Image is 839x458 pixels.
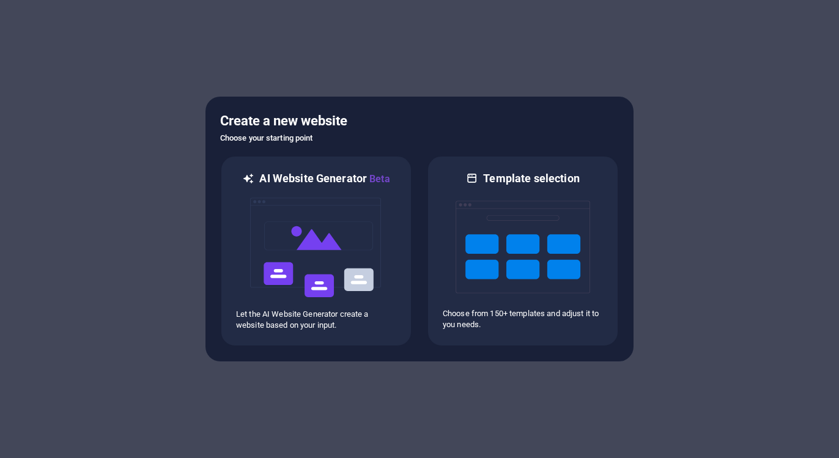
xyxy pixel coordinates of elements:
[220,131,619,146] h6: Choose your starting point
[236,309,396,331] p: Let the AI Website Generator create a website based on your input.
[220,155,412,347] div: AI Website GeneratorBetaaiLet the AI Website Generator create a website based on your input.
[483,171,579,186] h6: Template selection
[249,187,383,309] img: ai
[443,308,603,330] p: Choose from 150+ templates and adjust it to you needs.
[367,173,390,185] span: Beta
[427,155,619,347] div: Template selectionChoose from 150+ templates and adjust it to you needs.
[220,111,619,131] h5: Create a new website
[259,171,390,187] h6: AI Website Generator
